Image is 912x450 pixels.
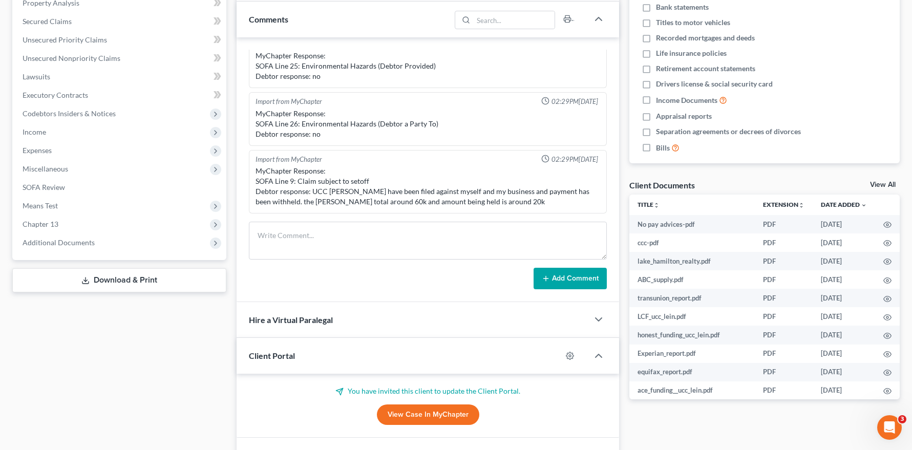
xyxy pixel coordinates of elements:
td: lake_hamilton_realty.pdf [629,252,755,270]
span: Separation agreements or decrees of divorces [656,126,801,137]
div: Import from MyChapter [256,155,322,164]
span: Means Test [23,201,58,210]
span: 3 [898,415,906,423]
iframe: Intercom live chat [877,415,902,440]
span: Income [23,127,46,136]
input: Search... [474,11,555,29]
span: Income Documents [656,95,717,105]
div: MyChapter Response: SOFA Line 25: Environmental Hazards (Debtor Provided) Debtor response: no [256,51,600,81]
div: Import from MyChapter [256,97,322,106]
span: Retirement account statements [656,63,755,74]
td: ABC_supply.pdf [629,270,755,289]
span: Secured Claims [23,17,72,26]
a: View Case in MyChapter [377,404,479,425]
td: [DATE] [813,307,875,326]
a: Download & Print [12,268,226,292]
i: unfold_more [798,202,804,208]
a: SOFA Review [14,178,226,197]
td: [DATE] [813,345,875,363]
span: Hire a Virtual Paralegal [249,315,333,325]
td: PDF [755,381,813,400]
a: Executory Contracts [14,86,226,104]
td: equifax_report.pdf [629,363,755,381]
button: Add Comment [534,268,607,289]
span: Unsecured Nonpriority Claims [23,54,120,62]
span: Bank statements [656,2,709,12]
span: Life insurance policies [656,48,727,58]
a: Unsecured Nonpriority Claims [14,49,226,68]
span: Chapter 13 [23,220,58,228]
span: Drivers license & social security card [656,79,773,89]
td: [DATE] [813,252,875,270]
span: SOFA Review [23,183,65,191]
a: Titleunfold_more [638,201,660,208]
a: Secured Claims [14,12,226,31]
span: Executory Contracts [23,91,88,99]
span: Recorded mortgages and deeds [656,33,755,43]
td: PDF [755,215,813,233]
span: 02:29PM[DATE] [552,97,598,106]
td: [DATE] [813,381,875,400]
td: ace_funding__ucc_lein.pdf [629,381,755,400]
span: Bills [656,143,670,153]
td: [DATE] [813,289,875,307]
a: Lawsuits [14,68,226,86]
td: Experian_report.pdf [629,345,755,363]
td: PDF [755,233,813,252]
td: PDF [755,363,813,381]
td: PDF [755,289,813,307]
td: [DATE] [813,233,875,252]
a: Unsecured Priority Claims [14,31,226,49]
td: transunion_report.pdf [629,289,755,307]
a: View All [870,181,896,188]
span: Miscellaneous [23,164,68,173]
td: [DATE] [813,270,875,289]
td: PDF [755,345,813,363]
span: Codebtors Insiders & Notices [23,109,116,118]
div: Client Documents [629,180,695,190]
td: honest_funding_ucc_lein.pdf [629,326,755,344]
td: [DATE] [813,326,875,344]
span: Expenses [23,146,52,155]
span: 02:29PM[DATE] [552,155,598,164]
a: Extensionunfold_more [763,201,804,208]
div: MyChapter Response: SOFA Line 9: Claim subject to setoff Debtor response: UCC [PERSON_NAME] have ... [256,166,600,207]
span: Unsecured Priority Claims [23,35,107,44]
span: Appraisal reports [656,111,712,121]
td: PDF [755,326,813,344]
span: Titles to motor vehicles [656,17,730,28]
td: [DATE] [813,363,875,381]
td: [DATE] [813,215,875,233]
p: You have invited this client to update the Client Portal. [249,386,607,396]
span: Additional Documents [23,238,95,247]
td: PDF [755,252,813,270]
td: No pay advices-pdf [629,215,755,233]
a: Date Added expand_more [821,201,867,208]
td: PDF [755,270,813,289]
div: MyChapter Response: SOFA Line 26: Environmental Hazards (Debtor a Party To) Debtor response: no [256,109,600,139]
span: Lawsuits [23,72,50,81]
td: LCF_ucc_lein.pdf [629,307,755,326]
i: unfold_more [653,202,660,208]
td: PDF [755,307,813,326]
span: Client Portal [249,351,295,360]
td: ccc-pdf [629,233,755,252]
span: Comments [249,14,288,24]
i: expand_more [861,202,867,208]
